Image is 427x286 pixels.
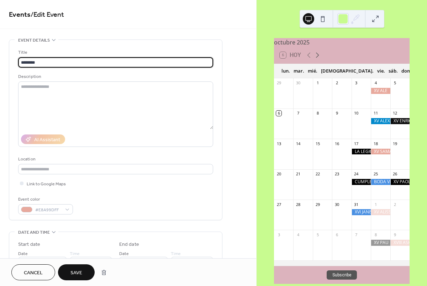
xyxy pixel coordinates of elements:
span: Time [70,250,80,258]
div: 27 [276,202,281,207]
div: 14 [295,141,301,146]
div: 18 [373,141,378,146]
div: CUMPLEAÑOS MARTHA [352,179,371,185]
div: sáb. [387,64,400,78]
div: 28 [295,202,301,207]
button: Save [58,264,95,280]
div: Location [18,155,212,163]
div: 5 [392,80,398,86]
div: 1 [373,202,378,207]
div: 8 [315,111,320,116]
div: 24 [354,171,359,177]
div: 30 [295,80,301,86]
div: Description [18,73,212,80]
div: XV SAMARA [371,149,390,155]
div: 31 [354,202,359,207]
div: octubre 2025 [274,38,410,47]
div: 15 [315,141,320,146]
span: Date [119,250,129,258]
div: 13 [276,141,281,146]
div: 2 [334,80,339,86]
div: 2 [392,202,398,207]
div: XV ALE [371,88,390,94]
div: Title [18,49,212,56]
span: Save [70,269,82,277]
div: 9 [392,232,398,237]
div: XVIII ASHLEY [390,240,410,246]
div: 7 [354,232,359,237]
span: Time [171,250,181,258]
div: 5 [315,232,320,237]
div: 29 [276,80,281,86]
div: lun. [280,64,292,78]
a: Events [9,8,31,22]
span: Event details [18,37,50,44]
div: Event color [18,196,72,203]
div: 21 [295,171,301,177]
span: Cancel [24,269,43,277]
div: BODA VICTORIA+ANTONIN [371,179,390,185]
div: Start date [18,241,40,248]
button: Subscribe [327,270,357,280]
div: 1 [315,80,320,86]
div: 19 [392,141,398,146]
div: XVI JANIS [352,209,371,215]
div: 8 [373,232,378,237]
div: [DEMOGRAPHIC_DATA]. [319,64,375,78]
div: XV ALEXA [371,118,390,124]
div: 26 [392,171,398,177]
div: dom. [400,64,415,78]
div: 4 [373,80,378,86]
div: 23 [334,171,339,177]
div: 20 [276,171,281,177]
div: 30 [334,202,339,207]
div: 7 [295,111,301,116]
div: 29 [315,202,320,207]
div: 10 [354,111,359,116]
div: End date [119,241,139,248]
div: 6 [276,111,281,116]
div: 6 [334,232,339,237]
div: mié. [306,64,319,78]
div: XV PAU [371,240,390,246]
span: / Edit Event [31,8,64,22]
div: vie. [375,64,387,78]
div: mar. [292,64,306,78]
div: XV PAOLA NAOMI [390,179,410,185]
span: Date [18,250,28,258]
div: 17 [354,141,359,146]
div: 25 [373,171,378,177]
div: 9 [334,111,339,116]
div: 3 [354,80,359,86]
button: Cancel [11,264,55,280]
div: 11 [373,111,378,116]
span: Link to Google Maps [27,180,66,188]
span: #E8A99DFF [35,206,62,214]
div: 16 [334,141,339,146]
div: XV ENRIQUE [390,118,410,124]
div: XV ALISSON [371,209,390,215]
div: 3 [276,232,281,237]
div: 22 [315,171,320,177]
div: 12 [392,111,398,116]
span: Date and time [18,229,50,236]
div: 4 [295,232,301,237]
div: LA LEGION SALSA CLUB [352,149,371,155]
